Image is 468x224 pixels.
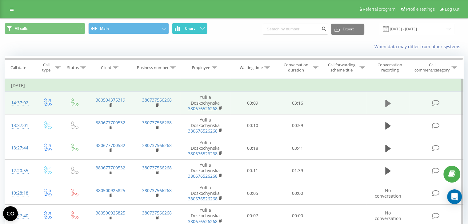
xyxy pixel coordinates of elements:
[96,165,125,171] a: 380677700532
[230,114,275,137] td: 00:10
[188,196,218,202] a: 380676526268
[11,142,27,154] div: 13:27:44
[5,23,85,34] button: All calls
[180,182,230,205] td: Yuliia Doskochynska
[11,97,27,109] div: 14:37:02
[96,187,125,193] a: 380500925825
[363,7,395,12] span: Referral program
[180,114,230,137] td: Yuliia Doskochynska
[180,92,230,114] td: Yuliia Doskochynska
[137,65,169,70] div: Business number
[96,142,125,148] a: 380677700532
[263,24,328,35] input: Search by number
[188,173,218,179] a: 380676526268
[230,182,275,205] td: 00:05
[372,62,408,73] div: Conversation recording
[11,210,27,222] div: 10:27:40
[445,7,460,12] span: Log Out
[188,128,218,134] a: 380676526268
[188,106,218,111] a: 380676526268
[375,187,401,199] span: No conversation
[180,160,230,182] td: Yuliia Doskochynska
[172,23,207,34] button: Chart
[67,65,79,70] div: Status
[192,65,210,70] div: Employee
[5,79,463,92] td: [DATE]
[3,206,18,221] button: Open CMP widget
[240,65,263,70] div: Waiting time
[230,92,275,114] td: 00:09
[142,165,172,171] a: 380737566268
[142,120,172,126] a: 380737566268
[142,97,172,103] a: 380737566268
[230,160,275,182] td: 00:11
[185,26,195,31] span: Chart
[39,62,53,73] div: Call type
[326,62,358,73] div: Call forwarding scheme title
[142,142,172,148] a: 380737566268
[142,187,172,193] a: 380737566268
[11,120,27,132] div: 13:37:01
[101,65,111,70] div: Client
[275,92,320,114] td: 03:16
[96,120,125,126] a: 380677700532
[11,187,27,199] div: 10:28:18
[275,137,320,160] td: 03:41
[406,7,435,12] span: Profile settings
[414,62,450,73] div: Call comment/category
[10,65,26,70] div: Call date
[275,182,320,205] td: 00:00
[375,210,401,221] span: No conversation
[331,24,364,35] button: Export
[281,62,311,73] div: Conversation duration
[142,210,172,216] a: 380737566268
[96,97,125,103] a: 380504375319
[188,151,218,156] a: 380676526268
[275,160,320,182] td: 01:39
[15,26,28,31] span: All calls
[275,114,320,137] td: 00:59
[88,23,169,34] button: Main
[447,189,462,204] div: Open Intercom Messenger
[96,210,125,216] a: 380500925825
[230,137,275,160] td: 00:18
[11,165,27,177] div: 12:20:55
[180,137,230,160] td: Yuliia Doskochynska
[374,44,463,49] a: When data may differ from other systems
